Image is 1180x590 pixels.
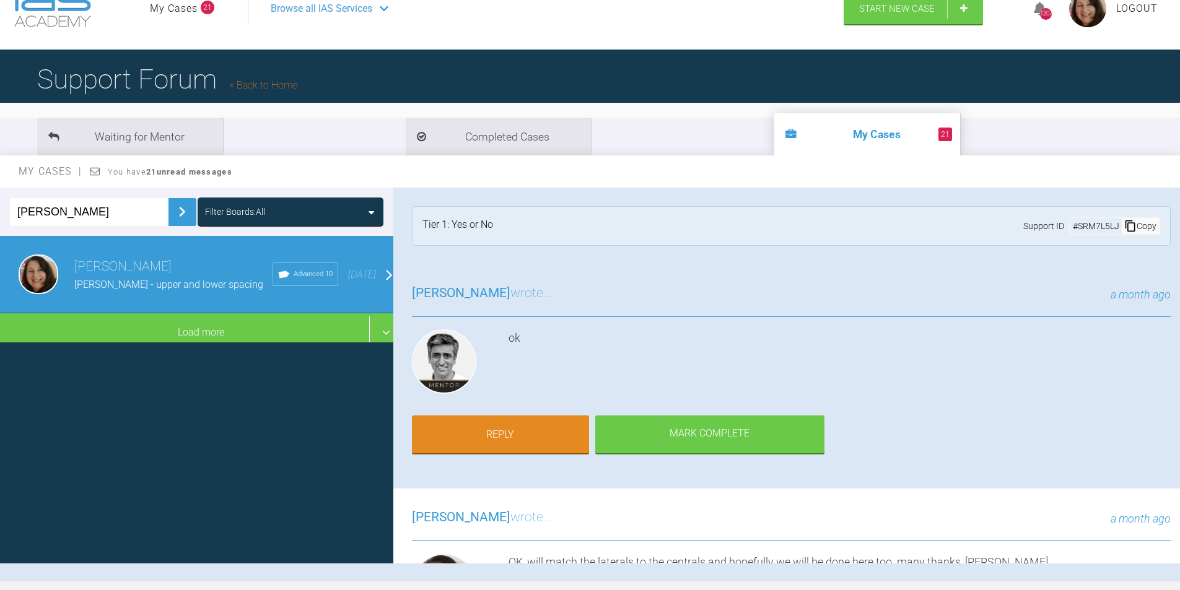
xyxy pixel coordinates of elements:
span: Start New Case [859,3,935,14]
span: [PERSON_NAME] - upper and lower spacing [74,279,263,290]
strong: 21 unread messages [146,167,232,176]
input: Enter Case ID or Title [10,198,168,226]
h1: Support Forum [37,58,297,101]
span: 21 [201,1,214,14]
li: Waiting for Mentor [37,118,223,155]
h3: [PERSON_NAME] [74,256,273,277]
span: a month ago [1111,512,1171,525]
a: Logout [1116,1,1158,17]
div: 1307 [1040,8,1052,20]
a: My Cases [150,1,198,17]
img: Asif Chatoo [412,329,476,394]
span: 21 [938,128,952,141]
img: Lana Gilchrist [19,254,58,294]
span: Advanced 10 [294,269,333,280]
div: # SRM7L5LJ [1070,219,1122,233]
span: [PERSON_NAME] [412,510,510,524]
h3: wrote... [412,283,553,304]
span: My Cases [19,165,82,177]
span: a month ago [1111,288,1171,301]
div: Copy [1122,218,1159,234]
span: You have [108,167,232,176]
h3: wrote... [412,507,553,528]
span: [PERSON_NAME] [412,285,510,300]
span: Support ID [1023,219,1064,233]
div: ok [509,329,1171,399]
a: Reply [412,415,589,454]
img: chevronRight.28bd32b0.svg [172,202,192,222]
a: Back to Home [229,79,297,91]
div: Mark Complete [595,415,824,454]
li: My Cases [774,113,960,155]
li: Completed Cases [406,118,592,155]
div: Filter Boards: All [205,205,265,219]
span: [DATE] [348,269,376,280]
div: Tier 1: Yes or No [422,217,493,235]
span: Browse all IAS Services [271,1,372,17]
